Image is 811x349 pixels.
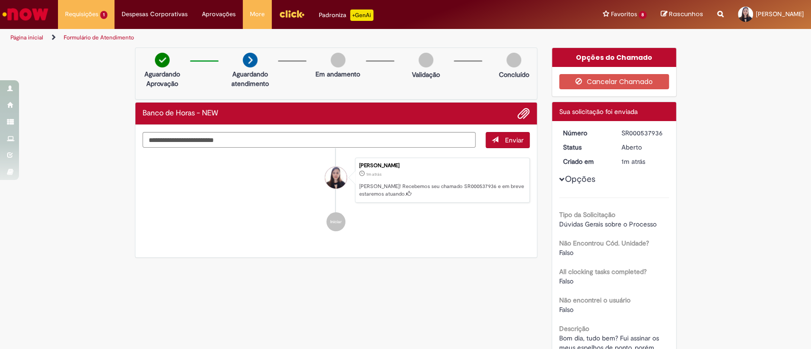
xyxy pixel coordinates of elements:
[412,70,440,79] p: Validação
[621,128,666,138] div: SR000537936
[155,53,170,67] img: check-circle-green.png
[279,7,305,21] img: click_logo_yellow_360x200.png
[143,158,530,203] li: Juliana Cadete Silva Rodrigues
[559,277,573,285] span: Falso
[350,9,373,21] p: +GenAi
[319,9,373,21] div: Padroniza
[10,34,43,41] a: Página inicial
[506,53,521,67] img: img-circle-grey.png
[559,220,657,228] span: Dúvidas Gerais sobre o Processo
[1,5,50,24] img: ServiceNow
[227,69,273,88] p: Aguardando atendimento
[143,148,530,241] ul: Histórico de tíquete
[611,9,637,19] span: Favoritos
[359,183,525,198] p: [PERSON_NAME]! Recebemos seu chamado SR000537936 e em breve estaremos atuando.
[621,142,666,152] div: Aberto
[202,9,236,19] span: Aprovações
[366,171,382,177] span: 1m atrás
[100,11,107,19] span: 1
[486,132,530,148] button: Enviar
[559,267,647,276] b: All clocking tasks completed?
[661,10,703,19] a: Rascunhos
[556,157,614,166] dt: Criado em
[498,70,529,79] p: Concluído
[359,163,525,169] div: [PERSON_NAME]
[559,107,638,116] span: Sua solicitação foi enviada
[669,9,703,19] span: Rascunhos
[559,296,630,304] b: Não encontrei o usuário
[639,11,647,19] span: 8
[250,9,265,19] span: More
[65,9,98,19] span: Requisições
[64,34,134,41] a: Formulário de Atendimento
[122,9,188,19] span: Despesas Corporativas
[556,142,614,152] dt: Status
[143,132,476,148] textarea: Digite sua mensagem aqui...
[7,29,534,47] ul: Trilhas de página
[243,53,258,67] img: arrow-next.png
[315,69,360,79] p: Em andamento
[552,48,676,67] div: Opções do Chamado
[559,74,669,89] button: Cancelar Chamado
[621,157,645,166] span: 1m atrás
[559,210,615,219] b: Tipo da Solicitação
[559,248,573,257] span: Falso
[505,136,524,144] span: Enviar
[621,157,666,166] div: 28/08/2025 08:17:51
[621,157,645,166] time: 28/08/2025 08:17:51
[756,10,804,18] span: [PERSON_NAME]
[419,53,433,67] img: img-circle-grey.png
[559,324,589,333] b: Descrição
[559,305,573,314] span: Falso
[143,109,218,118] h2: Banco de Horas - NEW Histórico de tíquete
[556,128,614,138] dt: Número
[517,107,530,120] button: Adicionar anexos
[366,171,382,177] time: 28/08/2025 08:17:51
[559,239,649,247] b: Não Encontrou Cód. Unidade?
[331,53,345,67] img: img-circle-grey.png
[139,69,185,88] p: Aguardando Aprovação
[325,167,347,189] div: Juliana Cadete Silva Rodrigues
